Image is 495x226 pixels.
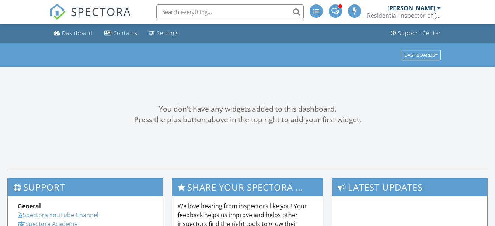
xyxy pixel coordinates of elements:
div: Contacts [113,30,137,37]
a: SPECTORA [49,10,131,25]
input: Search everything... [156,4,304,19]
button: Dashboards [401,50,441,60]
h3: Share Your Spectora Experience [172,178,323,196]
div: Press the plus button above in the top right to add your first widget. [7,114,488,125]
div: Support Center [398,30,441,37]
span: SPECTORA [71,4,131,19]
a: Settings [146,27,182,40]
h3: Support [8,178,163,196]
a: Dashboard [51,27,95,40]
h3: Latest Updates [332,178,487,196]
div: [PERSON_NAME] [387,4,435,12]
a: Contacts [101,27,140,40]
strong: General [18,202,41,210]
div: Settings [157,30,179,37]
div: Residential Inspector of America (Jacksonville) [367,12,441,19]
div: Dashboards [404,52,438,58]
img: The Best Home Inspection Software - Spectora [49,4,66,20]
div: Dashboard [62,30,93,37]
a: Support Center [388,27,444,40]
a: Spectora YouTube Channel [18,211,98,219]
div: You don't have any widgets added to this dashboard. [7,104,488,114]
